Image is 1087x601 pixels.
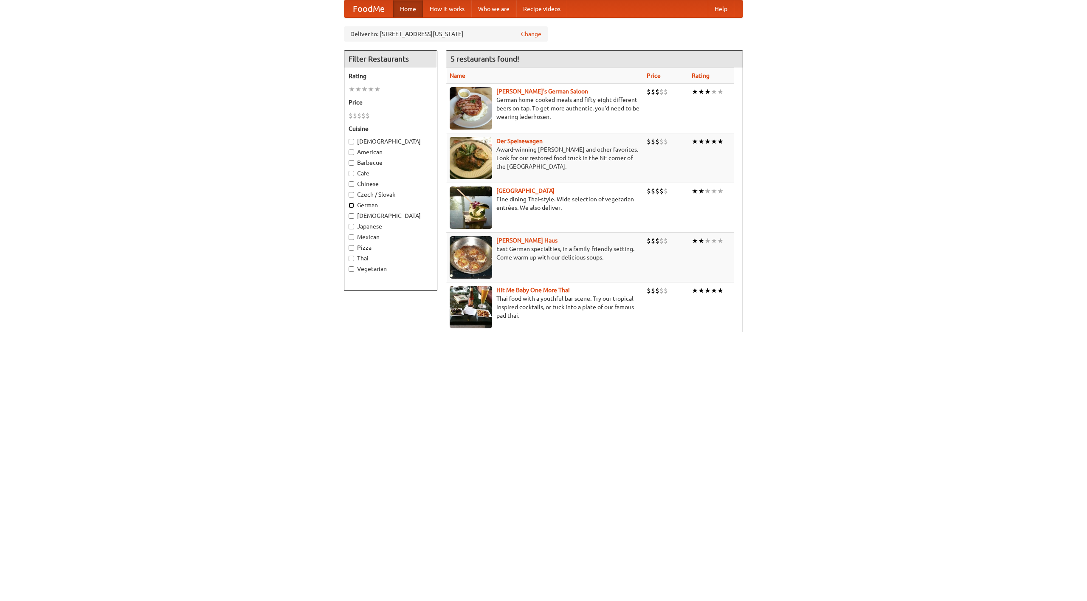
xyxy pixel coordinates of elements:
a: Price [647,72,661,79]
li: $ [366,111,370,120]
li: $ [349,111,353,120]
li: $ [651,236,655,245]
li: ★ [704,186,711,196]
li: ★ [717,87,724,96]
li: ★ [692,137,698,146]
li: $ [353,111,357,120]
li: $ [651,137,655,146]
li: $ [664,236,668,245]
li: ★ [361,85,368,94]
li: $ [664,286,668,295]
li: ★ [711,87,717,96]
li: ★ [704,137,711,146]
li: $ [651,186,655,196]
label: Japanese [349,222,433,231]
a: Name [450,72,465,79]
li: ★ [698,186,704,196]
input: Mexican [349,234,354,240]
li: $ [664,87,668,96]
a: [GEOGRAPHIC_DATA] [496,187,555,194]
li: $ [659,186,664,196]
li: $ [655,286,659,295]
li: ★ [368,85,374,94]
li: ★ [374,85,380,94]
input: Cafe [349,171,354,176]
input: American [349,150,354,155]
li: $ [647,236,651,245]
a: [PERSON_NAME]'s German Saloon [496,88,588,95]
li: $ [651,87,655,96]
h5: Rating [349,72,433,80]
li: $ [361,111,366,120]
div: Deliver to: [STREET_ADDRESS][US_STATE] [344,26,548,42]
li: ★ [717,186,724,196]
li: ★ [698,286,704,295]
li: $ [655,186,659,196]
label: Thai [349,254,433,262]
input: [DEMOGRAPHIC_DATA] [349,213,354,219]
li: $ [659,87,664,96]
li: ★ [355,85,361,94]
li: ★ [704,236,711,245]
label: Barbecue [349,158,433,167]
p: Award-winning [PERSON_NAME] and other favorites. Look for our restored food truck in the NE corne... [450,145,640,171]
a: Hit Me Baby One More Thai [496,287,570,293]
li: ★ [717,236,724,245]
p: Thai food with a youthful bar scene. Try our tropical inspired cocktails, or tuck into a plate of... [450,294,640,320]
img: esthers.jpg [450,87,492,130]
label: American [349,148,433,156]
li: $ [655,87,659,96]
li: $ [647,137,651,146]
p: German home-cooked meals and fifty-eight different beers on tap. To get more authentic, you'd nee... [450,96,640,121]
a: Recipe videos [516,0,567,17]
li: $ [659,286,664,295]
a: FoodMe [344,0,393,17]
a: Der Speisewagen [496,138,543,144]
li: ★ [717,286,724,295]
a: Help [708,0,734,17]
li: $ [659,137,664,146]
li: $ [647,186,651,196]
li: $ [647,87,651,96]
img: kohlhaus.jpg [450,236,492,279]
li: ★ [711,286,717,295]
li: ★ [711,186,717,196]
li: ★ [349,85,355,94]
li: $ [655,236,659,245]
input: Chinese [349,181,354,187]
input: German [349,203,354,208]
input: Czech / Slovak [349,192,354,198]
a: [PERSON_NAME] Haus [496,237,558,244]
label: Mexican [349,233,433,241]
li: ★ [692,186,698,196]
h5: Price [349,98,433,107]
label: [DEMOGRAPHIC_DATA] [349,212,433,220]
li: ★ [698,236,704,245]
li: ★ [711,236,717,245]
a: Rating [692,72,710,79]
a: Home [393,0,423,17]
img: satay.jpg [450,186,492,229]
li: ★ [711,137,717,146]
li: ★ [698,87,704,96]
li: $ [655,137,659,146]
input: Pizza [349,245,354,251]
li: ★ [698,137,704,146]
label: Chinese [349,180,433,188]
p: East German specialties, in a family-friendly setting. Come warm up with our delicious soups. [450,245,640,262]
li: ★ [692,286,698,295]
h4: Filter Restaurants [344,51,437,68]
li: $ [664,137,668,146]
label: Vegetarian [349,265,433,273]
label: Cafe [349,169,433,178]
img: speisewagen.jpg [450,137,492,179]
label: Pizza [349,243,433,252]
a: Who we are [471,0,516,17]
li: ★ [692,87,698,96]
ng-pluralize: 5 restaurants found! [451,55,519,63]
li: ★ [704,87,711,96]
